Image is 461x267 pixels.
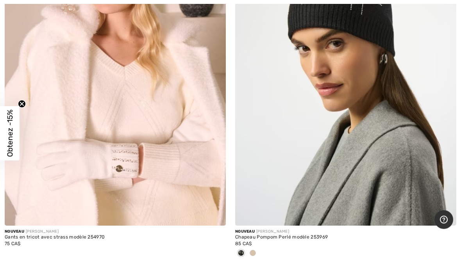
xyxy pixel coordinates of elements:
[5,230,24,234] span: Nouveau
[235,235,456,240] div: Chapeau Pompom Perlé modèle 253969
[18,100,26,108] button: Close teaser
[5,110,14,157] span: Obtenez -15%
[5,235,226,240] div: Gants en tricot avec strass modèle 254970
[235,247,247,260] div: Black
[235,230,255,234] span: Nouveau
[434,210,453,230] iframe: Ouvre un widget dans lequel vous pouvez trouver plus d’informations
[235,229,456,235] div: [PERSON_NAME]
[5,229,226,235] div: [PERSON_NAME]
[235,241,252,247] span: 85 CA$
[5,241,21,247] span: 75 CA$
[247,247,259,260] div: Taupe melange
